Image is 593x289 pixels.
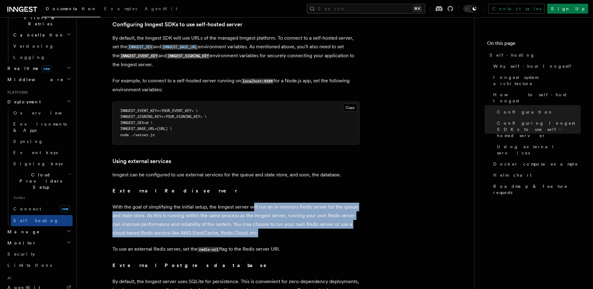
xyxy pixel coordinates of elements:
[491,61,581,72] a: Why self-host Inngest?
[413,6,422,12] kbd: ⌘K
[493,63,576,69] span: Why self-host Inngest?
[497,109,553,115] span: Configuration
[46,6,97,11] span: Documentation
[5,229,40,235] span: Manage
[343,104,357,112] button: Copy
[493,183,581,196] span: Roadmap & feature requests
[11,136,73,147] a: Syncing
[547,4,588,14] a: Sign Up
[13,110,77,115] span: Overview
[13,161,63,166] span: Signing keys
[5,76,64,83] span: Middleware
[11,215,73,226] a: Self hosting
[13,55,45,60] span: Logging
[112,20,242,29] a: Configuring Inngest SDKs to use self-hosted server
[493,172,532,178] span: Helm chart
[112,76,360,94] p: For example, to connect to a self-hosted server running on for a Node.js app, set the following e...
[112,188,237,194] strong: External Redis server
[120,109,198,113] span: INNGEST_EVENT_KEY=<YOUR_EVENT_KEY> \
[141,2,181,17] a: AgentKit
[491,72,581,89] a: Inngest system architecture
[11,172,68,190] span: Cloud Providers Setup
[5,248,73,260] a: Security
[241,79,274,84] code: localhost:8288
[11,32,64,38] span: Cancellation
[5,74,73,85] button: Middleware
[487,40,581,50] h4: On this page
[497,120,581,139] span: Configuring Inngest SDKs to use self-hosted server
[7,263,52,268] span: Limitations
[494,118,581,141] a: Configuring Inngest SDKs to use self-hosted server
[100,2,141,17] a: Examples
[5,96,73,107] button: Deployment
[11,52,73,63] a: Logging
[13,218,59,223] span: Self hosting
[11,119,73,136] a: Environments & Apps
[112,245,360,254] p: To use an external Redis server, set the flag to the Redis server URI.
[490,52,535,58] span: Self-hosting
[11,15,67,27] span: Errors & Retries
[112,34,360,69] p: By default, the Inngest SDK will use URLs of the managed Inngest platform. To connect to a self-h...
[161,45,198,50] code: INNGEST_BASE_URL
[488,4,545,14] a: Contact sales
[487,50,581,61] a: Self-hosting
[11,147,73,158] a: Event keys
[42,2,100,17] a: Documentation
[120,114,207,119] span: INNGEST_SIGNING_KEY=<YOUR_SIGNING_KEY> \
[11,169,73,193] button: Cloud Providers Setup
[5,63,73,74] button: Realtimenew
[491,158,581,170] a: Docker compose example
[7,252,35,257] span: Security
[112,170,360,179] p: Inngest can be configured to use external services for the queue and state store, and soon, the d...
[494,141,581,158] a: Using external services
[307,4,425,14] button: Search...⌘K
[5,276,11,281] span: AI
[13,122,67,133] span: Environments & Apps
[463,5,478,12] button: Toggle dark mode
[11,41,73,52] a: Versioning
[5,240,36,246] span: Monitor
[13,44,54,49] span: Versioning
[5,65,52,71] span: Realtime
[161,44,198,50] a: INNGEST_BASE_URL
[60,205,70,213] span: new
[493,74,581,87] span: Inngest system architecture
[5,107,73,226] div: Deployment
[120,133,155,137] span: node ./server.js
[120,121,153,125] span: INNGEST_DEV=0 \
[120,127,172,131] span: INNGEST_BASE_URL=[URL] \
[11,107,73,119] a: Overview
[5,99,41,105] span: Deployment
[13,150,58,155] span: Event keys
[493,92,581,104] span: How to self-host Inngest
[112,203,360,237] p: With the goal of simplifying the initial setup, the Inngest server will run an in-memory Redis se...
[11,193,73,203] span: Guides
[11,158,73,169] a: Signing keys
[13,139,43,144] span: Syncing
[5,260,73,271] a: Limitations
[5,226,73,237] button: Manage
[104,6,137,11] span: Examples
[198,247,219,252] code: redis-uri
[11,29,73,41] button: Cancellation
[491,181,581,198] a: Roadmap & feature requests
[11,203,73,215] a: Connectnew
[494,106,581,118] a: Configuration
[13,206,41,211] span: Connect
[127,45,153,50] code: INNGEST_DEV
[127,44,153,50] a: INNGEST_DEV
[11,12,73,29] button: Errors & Retries
[41,65,52,72] span: new
[491,170,581,181] a: Helm chart
[145,6,177,11] span: AgentKit
[166,54,210,59] code: INNGEST_SIGNING_KEY
[497,144,581,156] span: Using external services
[112,157,171,166] a: Using external services
[493,161,578,167] span: Docker compose example
[491,89,581,106] a: How to self-host Inngest
[120,54,158,59] code: INNGEST_EVENT_KEY
[5,90,28,95] span: Platform
[112,262,275,268] strong: External Postgres database
[5,237,73,248] button: Monitor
